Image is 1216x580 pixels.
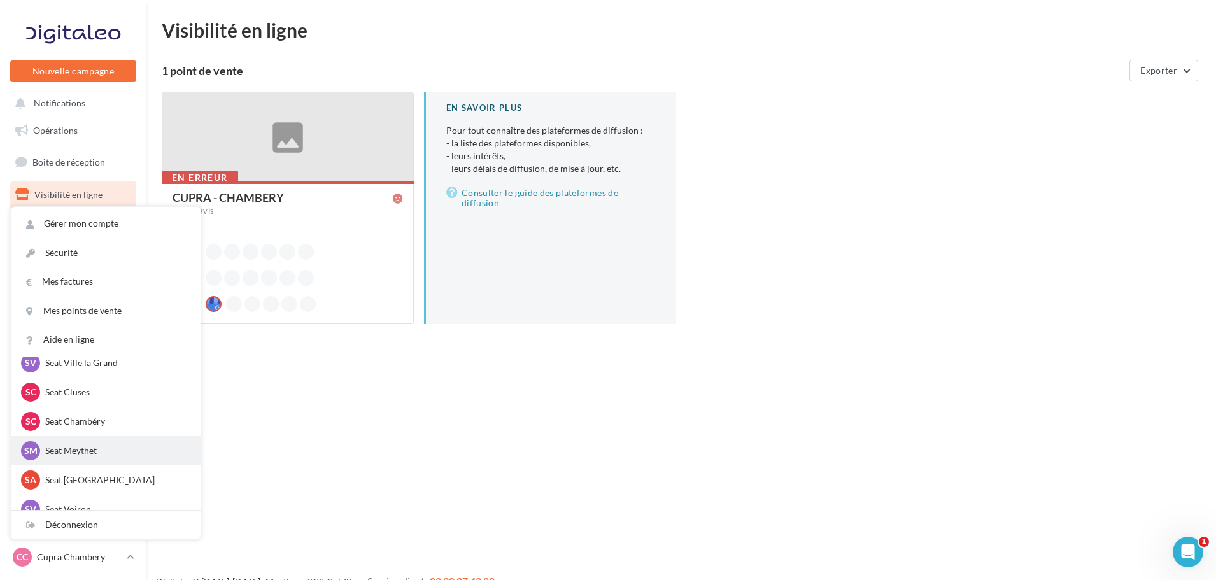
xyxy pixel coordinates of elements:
a: CC Cupra Chambery [10,545,136,569]
span: SC [25,415,36,428]
p: Seat Chambéry [45,415,185,428]
p: Seat Meythet [45,444,185,457]
a: Visibilité en ligne [8,181,139,208]
a: Consulter le guide des plateformes de diffusion [446,185,656,211]
li: - leurs délais de diffusion, de mise à jour, etc. [446,162,656,175]
span: Visibilité en ligne [34,189,103,200]
li: - leurs intérêts, [446,150,656,162]
div: En savoir plus [446,102,656,114]
a: Médiathèque [8,276,139,303]
div: 1 point de vente [162,65,1124,76]
a: Mes points de vente [11,297,201,325]
span: SM [24,444,38,457]
div: Visibilité en ligne [162,20,1201,39]
span: 1 [1199,537,1209,547]
a: Campagnes DataOnDemand [8,382,139,420]
span: Opérations [33,125,78,136]
a: Sécurité [11,239,201,267]
button: Exporter [1129,60,1198,81]
a: Mes factures [11,267,201,296]
li: - la liste des plateformes disponibles, [446,137,656,150]
div: En erreur [162,171,238,185]
a: PLV et print personnalisable [8,339,139,377]
div: Déconnexion [11,511,201,539]
a: Calendrier [8,308,139,335]
span: SA [25,474,36,486]
iframe: Intercom live chat [1173,537,1203,567]
div: CUPRA - CHAMBERY [173,192,284,203]
a: Contacts [8,244,139,271]
a: Aide en ligne [11,325,201,354]
p: Seat [GEOGRAPHIC_DATA] [45,474,185,486]
p: Seat Voiron [45,503,185,516]
a: Campagnes [8,213,139,240]
span: SV [25,503,36,516]
a: Gérer mon compte [11,209,201,238]
a: Aucun avis [173,205,403,218]
a: Boîte de réception [8,148,139,176]
span: Boîte de réception [32,157,105,167]
button: Nouvelle campagne [10,60,136,82]
span: Exporter [1140,65,1177,76]
a: Opérations [8,117,139,144]
span: SC [25,386,36,399]
span: Notifications [34,98,85,109]
p: Cupra Chambery [37,551,122,563]
p: Pour tout connaître des plateformes de diffusion : [446,124,656,175]
span: SV [25,357,36,369]
p: Seat Ville la Grand [45,357,185,369]
span: CC [17,551,28,563]
p: Seat Cluses [45,386,185,399]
